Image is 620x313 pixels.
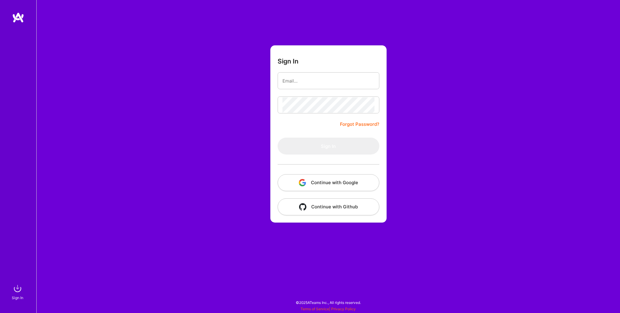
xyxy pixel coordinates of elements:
[282,73,374,89] input: Email...
[278,57,298,65] h3: Sign In
[12,282,24,295] img: sign in
[299,179,306,186] img: icon
[12,295,23,301] div: Sign In
[278,174,379,191] button: Continue with Google
[12,12,24,23] img: logo
[301,307,356,311] span: |
[278,138,379,155] button: Sign In
[301,307,329,311] a: Terms of Service
[299,203,306,210] img: icon
[331,307,356,311] a: Privacy Policy
[36,295,620,310] div: © 2025 ATeams Inc., All rights reserved.
[13,282,24,301] a: sign inSign In
[278,198,379,215] button: Continue with Github
[340,121,379,128] a: Forgot Password?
